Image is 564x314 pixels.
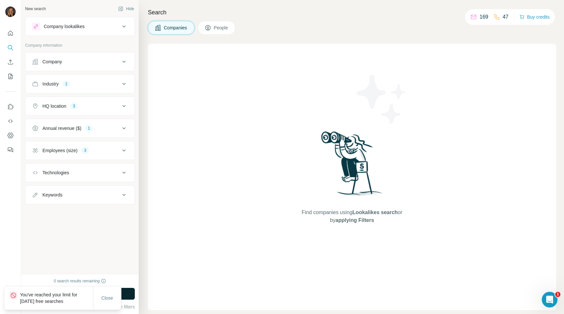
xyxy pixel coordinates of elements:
div: New search [25,6,46,12]
img: Avatar [5,7,16,17]
button: Use Surfe API [5,115,16,127]
p: 169 [479,13,488,21]
button: Use Surfe on LinkedIn [5,101,16,113]
p: 47 [503,13,509,21]
span: Lookalikes search [352,210,398,215]
span: Companies [164,24,188,31]
div: Company [42,58,62,65]
span: Find companies using or by [300,209,404,224]
div: Industry [42,81,59,87]
img: Surfe Illustration - Stars [352,70,411,129]
button: Enrich CSV [5,56,16,68]
div: Technologies [42,169,69,176]
img: Surfe Illustration - Woman searching with binoculars [318,130,386,202]
div: Company lookalikes [44,23,85,30]
button: Industry1 [25,76,134,92]
div: 1 [63,81,70,87]
p: Company information [25,42,135,48]
div: 3 [70,103,78,109]
div: Annual revenue ($) [42,125,81,132]
span: People [214,24,229,31]
div: HQ location [42,103,66,109]
div: 3 [81,148,89,153]
div: Keywords [42,192,62,198]
button: Feedback [5,144,16,156]
p: You've reached your limit for [DATE] free searches [20,291,93,305]
button: Dashboard [5,130,16,141]
button: HQ location3 [25,98,134,114]
button: My lists [5,71,16,82]
button: Close [97,292,118,304]
h4: Search [148,8,556,17]
div: 0 search results remaining [54,278,106,284]
button: Buy credits [519,12,550,22]
div: Employees (size) [42,147,77,154]
button: Employees (size)3 [25,143,134,158]
span: applying Filters [336,217,374,223]
button: Annual revenue ($)1 [25,120,134,136]
button: Hide [114,4,139,14]
button: Search [5,42,16,54]
button: Technologies [25,165,134,181]
span: Close [102,295,113,301]
div: 1 [85,125,93,131]
iframe: Intercom live chat [542,292,557,307]
button: Company lookalikes [25,19,134,34]
button: Company [25,54,134,70]
span: 1 [555,292,560,297]
button: Keywords [25,187,134,203]
button: Quick start [5,27,16,39]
